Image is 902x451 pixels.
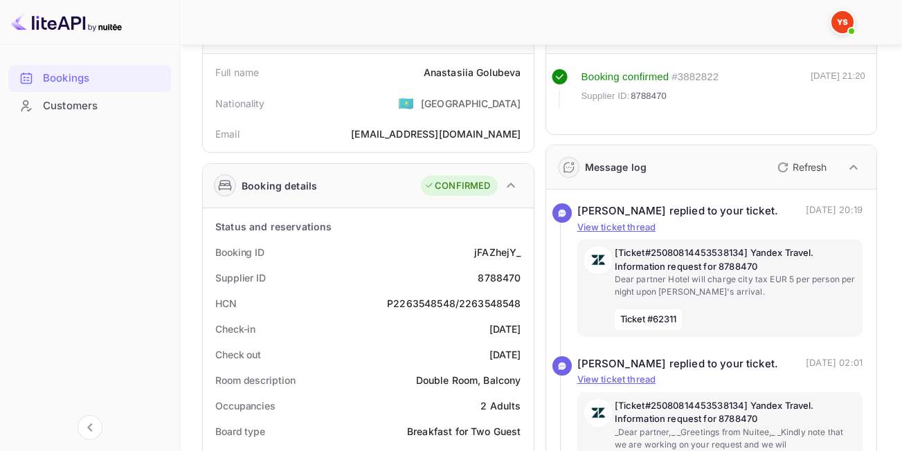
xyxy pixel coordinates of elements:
[43,98,164,114] div: Customers
[11,11,122,33] img: LiteAPI logo
[806,203,863,219] p: [DATE] 20:19
[585,160,647,174] div: Message log
[215,127,240,141] div: Email
[215,398,276,413] div: Occupancies
[615,246,856,273] p: [Ticket#25080814453538134] Yandex Travel. Information request for 8788470
[424,65,521,80] div: Anastasiia Golubeva
[215,373,295,387] div: Room description
[489,347,521,362] div: [DATE]
[421,96,521,111] div: [GEOGRAPHIC_DATA]
[584,246,612,274] img: AwvSTEc2VUhQAAAAAElFTkSuQmCC
[215,347,261,362] div: Check out
[8,93,171,120] div: Customers
[581,69,669,85] div: Booking confirmed
[215,270,266,285] div: Supplier ID
[769,156,832,178] button: Refresh
[8,93,171,118] a: Customers
[215,424,265,439] div: Board type
[577,373,863,387] p: View ticket thread
[8,65,171,91] a: Bookings
[577,356,779,372] div: [PERSON_NAME] replied to your ticket.
[631,89,667,103] span: 8788470
[615,399,856,426] p: [Ticket#25080814453538134] Yandex Travel. Information request for 8788470
[424,179,490,193] div: CONFIRMED
[351,127,521,141] div: [EMAIL_ADDRESS][DOMAIN_NAME]
[215,219,332,234] div: Status and reservations
[671,69,719,85] div: # 3882822
[615,426,856,451] p: _Dear partner,_ _Greetings from Nuitee,_ _Kindly note that we are working on your request and we wil
[615,273,856,298] p: Dear partner Hotel will charge city tax EUR 5 per person per night upon [PERSON_NAME]'s arrival.
[584,399,612,427] img: AwvSTEc2VUhQAAAAAElFTkSuQmCC
[78,415,102,440] button: Collapse navigation
[489,322,521,336] div: [DATE]
[577,221,863,234] p: View ticket thread
[806,356,863,372] p: [DATE] 02:01
[407,424,521,439] div: Breakfast for Two Guest
[831,11,854,33] img: Yandex Support
[398,91,414,116] span: United States
[8,65,171,92] div: Bookings
[581,89,630,103] span: Supplier ID:
[215,322,255,336] div: Check-in
[811,69,865,109] div: [DATE] 21:20
[793,160,827,174] p: Refresh
[480,398,521,413] div: 2 Adults
[215,245,264,259] div: Booking ID
[478,270,521,285] div: 8788470
[215,96,265,111] div: Nationality
[416,373,521,387] div: Double Room, Balcony
[242,178,317,193] div: Booking details
[615,309,683,330] span: Ticket #62311
[387,296,521,311] div: P2263548548/2263548548
[215,296,237,311] div: HCN
[215,65,259,80] div: Full name
[43,71,164,86] div: Bookings
[474,245,521,259] div: jFAZhejY_
[577,203,779,219] div: [PERSON_NAME] replied to your ticket.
